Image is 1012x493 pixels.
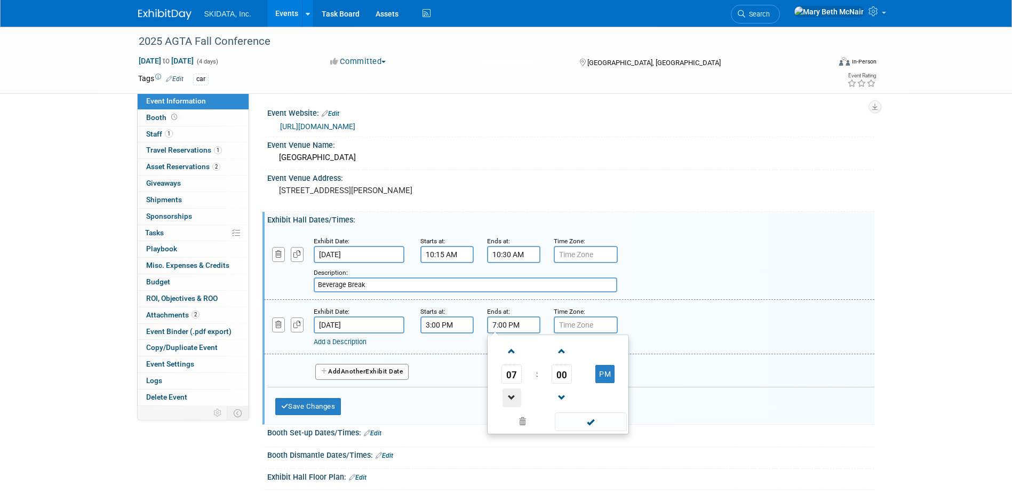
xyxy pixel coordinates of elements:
[166,75,184,83] a: Edit
[554,237,585,245] small: Time Zone:
[267,469,874,483] div: Exhibit Hall Floor Plan:
[851,58,876,66] div: In-Person
[767,55,877,71] div: Event Format
[138,307,249,323] a: Attachments2
[279,186,508,195] pre: [STREET_ADDRESS][PERSON_NAME]
[146,376,162,385] span: Logs
[138,192,249,208] a: Shipments
[214,146,222,154] span: 1
[146,113,179,122] span: Booth
[554,246,618,263] input: Time Zone
[138,93,249,109] a: Event Information
[138,73,184,85] td: Tags
[138,291,249,307] a: ROI, Objectives & ROO
[267,137,874,150] div: Event Venue Name:
[212,163,220,171] span: 2
[135,32,814,51] div: 2025 AGTA Fall Conference
[138,274,249,290] a: Budget
[145,228,164,237] span: Tasks
[267,170,874,184] div: Event Venue Address:
[534,364,540,384] td: :
[554,316,618,333] input: Time Zone
[487,246,540,263] input: End Time
[349,474,366,481] a: Edit
[745,10,770,18] span: Search
[138,126,249,142] a: Staff1
[420,246,474,263] input: Start Time
[275,398,341,415] button: Save Changes
[138,56,194,66] span: [DATE] [DATE]
[267,447,874,461] div: Booth Dismantle Dates/Times:
[552,364,572,384] span: Pick Minute
[138,142,249,158] a: Travel Reservations1
[227,406,249,420] td: Toggle Event Tabs
[146,146,222,154] span: Travel Reservations
[138,356,249,372] a: Event Settings
[314,338,366,346] a: Add a Description
[138,159,249,175] a: Asset Reservations2
[138,176,249,192] a: Giveaways
[314,269,348,276] small: Description:
[420,237,445,245] small: Starts at:
[314,246,404,263] input: Date
[193,74,209,85] div: car
[146,360,194,368] span: Event Settings
[146,294,218,303] span: ROI, Objectives & ROO
[209,406,227,420] td: Personalize Event Tab Strip
[138,241,249,257] a: Playbook
[196,58,218,65] span: (4 days)
[138,110,249,126] a: Booth
[552,384,572,411] a: Decrement Minute
[280,122,355,131] a: [URL][DOMAIN_NAME]
[146,393,187,401] span: Delete Event
[138,258,249,274] a: Misc. Expenses & Credits
[146,195,182,204] span: Shipments
[552,337,572,364] a: Increment Minute
[487,316,540,333] input: End Time
[314,316,404,333] input: Date
[138,373,249,389] a: Logs
[146,244,177,253] span: Playbook
[326,56,390,67] button: Committed
[138,324,249,340] a: Event Binder (.pdf export)
[314,237,349,245] small: Exhibit Date:
[595,365,615,383] button: PM
[146,212,192,220] span: Sponsorships
[731,5,780,23] a: Search
[146,179,181,187] span: Giveaways
[138,340,249,356] a: Copy/Duplicate Event
[161,57,171,65] span: to
[146,343,218,352] span: Copy/Duplicate Event
[192,311,200,319] span: 2
[322,110,339,117] a: Edit
[839,57,850,66] img: Format-Inperson.png
[420,316,474,333] input: Start Time
[275,149,866,166] div: [GEOGRAPHIC_DATA]
[364,430,381,437] a: Edit
[554,415,627,430] a: Done
[487,237,510,245] small: Ends at:
[501,364,522,384] span: Pick Hour
[169,113,179,121] span: Booth not reserved yet
[847,73,876,78] div: Event Rating
[146,277,170,286] span: Budget
[267,105,874,119] div: Event Website:
[146,162,220,171] span: Asset Reservations
[267,212,874,225] div: Exhibit Hall Dates/Times:
[794,6,864,18] img: Mary Beth McNair
[138,389,249,405] a: Delete Event
[341,368,366,375] span: Another
[146,130,173,138] span: Staff
[587,59,721,67] span: [GEOGRAPHIC_DATA], [GEOGRAPHIC_DATA]
[501,337,522,364] a: Increment Hour
[138,9,192,20] img: ExhibitDay
[146,327,232,336] span: Event Binder (.pdf export)
[204,10,251,18] span: SKIDATA, Inc.
[267,425,874,439] div: Booth Set-up Dates/Times:
[376,452,393,459] a: Edit
[165,130,173,138] span: 1
[315,364,409,380] button: AddAnotherExhibit Date
[146,311,200,319] span: Attachments
[490,415,556,430] a: Clear selection
[420,308,445,315] small: Starts at:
